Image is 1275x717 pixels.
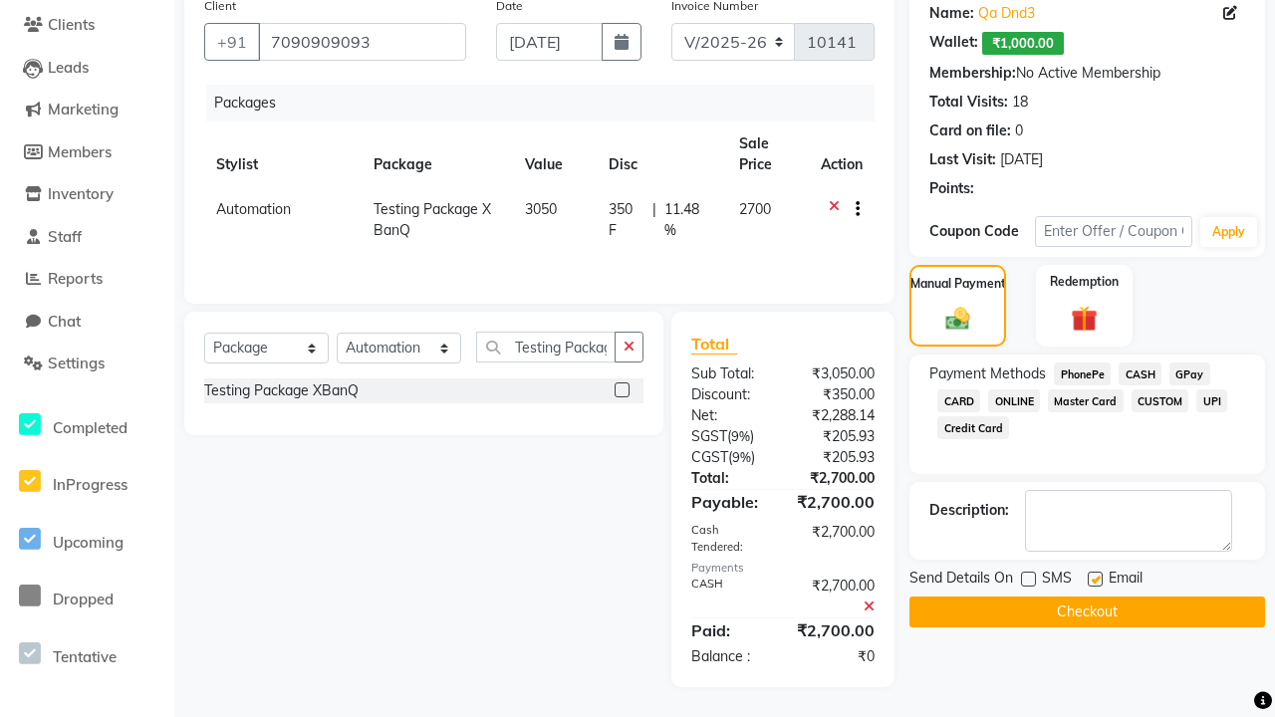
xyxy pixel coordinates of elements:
div: Balance : [676,646,783,667]
div: ( ) [676,447,783,468]
th: Action [809,121,875,187]
span: ₹1,000.00 [982,32,1064,55]
span: Reports [48,269,103,288]
div: Wallet: [929,32,978,55]
span: Upcoming [53,533,124,552]
label: Manual Payment [910,275,1006,293]
span: CASH [1119,362,1161,385]
div: ₹2,700.00 [782,618,890,642]
a: Staff [5,226,169,249]
div: Card on file: [929,120,1011,141]
a: Members [5,141,169,164]
span: Automation [216,200,291,218]
div: CASH [676,576,783,617]
img: _gift.svg [1063,303,1105,335]
span: Members [48,142,112,161]
span: PhonePe [1054,362,1111,385]
a: Inventory [5,183,169,206]
span: 3050 [525,200,557,218]
span: InProgress [53,475,127,494]
div: Last Visit: [929,149,996,170]
span: 9% [732,449,751,465]
div: No Active Membership [929,63,1245,84]
div: ₹205.93 [783,447,890,468]
a: Settings [5,353,169,375]
button: Checkout [909,597,1265,627]
span: 2700 [739,200,771,218]
div: ₹205.93 [783,426,890,447]
span: UPI [1196,389,1227,412]
button: Apply [1200,217,1257,247]
div: ₹2,700.00 [783,522,890,556]
div: Paid: [676,618,783,642]
span: Marketing [48,100,119,119]
div: Membership: [929,63,1016,84]
span: CUSTOM [1132,389,1189,412]
input: Search by Name/Mobile/Email/Code [258,23,466,61]
button: +91 [204,23,260,61]
div: ₹2,700.00 [783,576,890,617]
div: Cash Tendered: [676,522,783,556]
span: 11.48 % [664,199,715,241]
div: Description: [929,500,1009,521]
th: Disc [597,121,727,187]
div: Name: [929,3,974,24]
a: Leads [5,57,169,80]
div: ( ) [676,426,783,447]
span: Tentative [53,647,117,666]
span: Master Card [1048,389,1124,412]
span: Dropped [53,590,114,608]
span: SMS [1042,568,1072,593]
span: Completed [53,418,127,437]
span: Total [691,334,737,355]
div: ₹2,288.14 [783,405,890,426]
th: Stylist [204,121,362,187]
span: CGST [691,448,728,466]
div: Payments [691,560,876,577]
div: 0 [1015,120,1023,141]
th: Sale Price [727,121,809,187]
div: Net: [676,405,783,426]
span: ONLINE [988,389,1040,412]
span: Credit Card [937,416,1009,439]
a: Marketing [5,99,169,121]
div: Sub Total: [676,363,783,384]
span: Testing Package XBanQ [374,200,491,239]
input: Search [476,332,616,362]
span: Payment Methods [929,363,1046,384]
img: _cash.svg [938,305,977,333]
span: Send Details On [909,568,1013,593]
div: Coupon Code [929,221,1035,242]
div: Points: [929,178,974,199]
span: | [652,199,656,241]
span: Leads [48,58,89,77]
label: Redemption [1050,273,1119,291]
div: Packages [206,85,890,121]
div: Total: [676,468,783,489]
span: Clients [48,15,95,34]
th: Package [362,121,513,187]
span: GPay [1169,362,1210,385]
div: ₹350.00 [783,384,890,405]
span: Email [1109,568,1143,593]
span: SGST [691,427,727,445]
div: ₹2,700.00 [782,490,890,514]
span: 350 F [609,199,644,241]
a: Chat [5,311,169,334]
span: Settings [48,354,105,372]
div: Payable: [676,490,783,514]
div: 18 [1012,92,1028,113]
span: Staff [48,227,82,246]
div: ₹0 [783,646,890,667]
span: Chat [48,312,81,331]
th: Value [513,121,597,187]
input: Enter Offer / Coupon Code [1035,216,1192,247]
div: ₹3,050.00 [783,363,890,384]
a: Clients [5,14,169,37]
a: Qa Dnd3 [978,3,1035,24]
div: Testing Package XBanQ [204,380,359,401]
div: Discount: [676,384,783,405]
span: 9% [731,428,750,444]
span: CARD [937,389,980,412]
span: Inventory [48,184,114,203]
